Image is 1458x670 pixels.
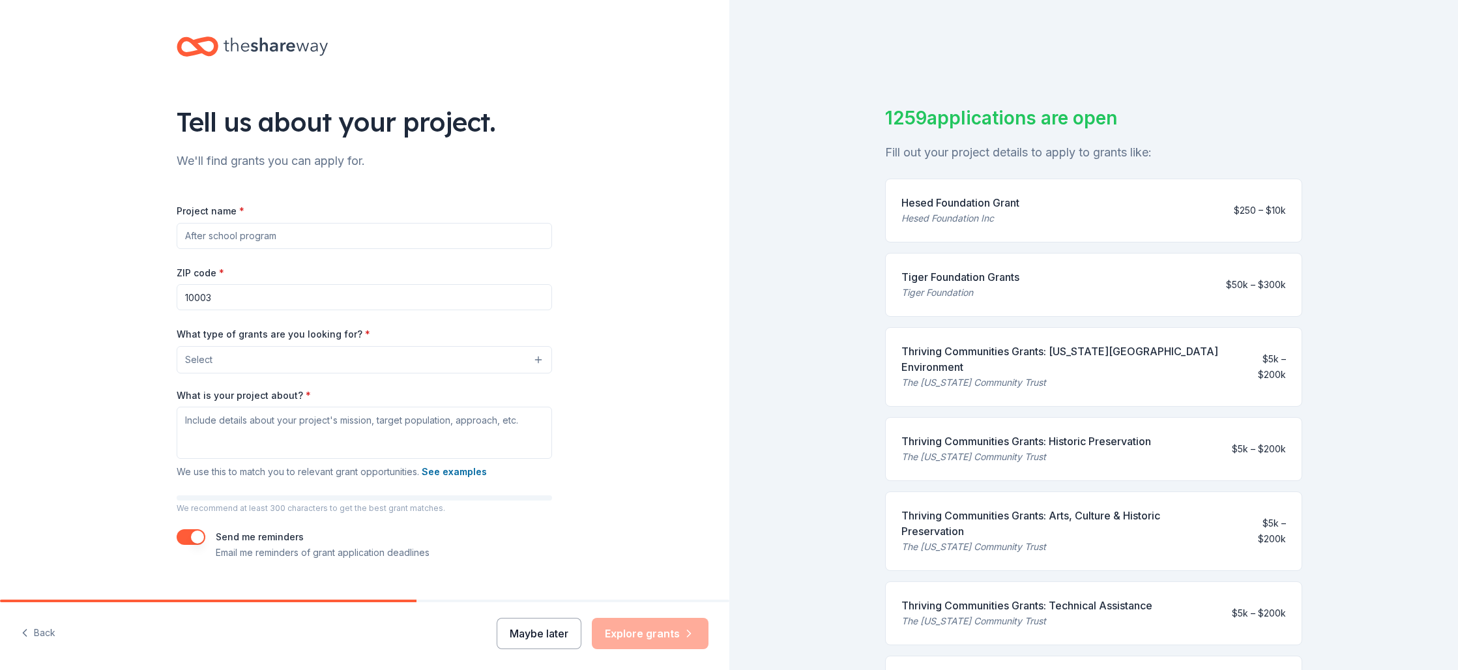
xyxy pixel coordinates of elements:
div: The [US_STATE] Community Trust [901,539,1222,555]
div: The [US_STATE] Community Trust [901,375,1229,390]
div: $50k – $300k [1226,277,1286,293]
div: $5k – $200k [1232,605,1286,621]
div: Hesed Foundation Grant [901,195,1019,211]
label: What is your project about? [177,389,311,402]
div: $5k – $200k [1232,516,1286,547]
div: The [US_STATE] Community Trust [901,613,1152,629]
input: 12345 (U.S. only) [177,284,552,310]
p: Email me reminders of grant application deadlines [216,545,430,561]
div: We'll find grants you can apply for. [177,151,552,171]
button: See examples [422,464,487,480]
div: Tell us about your project. [177,104,552,140]
div: $5k – $200k [1232,441,1286,457]
p: We recommend at least 300 characters to get the best grant matches. [177,503,552,514]
div: Thriving Communities Grants: Historic Preservation [901,433,1151,449]
button: Select [177,346,552,373]
div: The [US_STATE] Community Trust [901,449,1151,465]
div: Thriving Communities Grants: Arts, Culture & Historic Preservation [901,508,1222,539]
div: Thriving Communities Grants: [US_STATE][GEOGRAPHIC_DATA] Environment [901,343,1229,375]
label: What type of grants are you looking for? [177,328,370,341]
button: Back [21,620,55,647]
button: Maybe later [497,618,581,649]
div: Hesed Foundation Inc [901,211,1019,226]
div: Tiger Foundation [901,285,1019,300]
span: We use this to match you to relevant grant opportunities. [177,466,487,477]
span: Select [185,352,212,368]
div: $250 – $10k [1234,203,1286,218]
div: Thriving Communities Grants: Technical Assistance [901,598,1152,613]
input: After school program [177,223,552,249]
div: Fill out your project details to apply to grants like: [885,142,1302,163]
label: ZIP code [177,267,224,280]
div: Tiger Foundation Grants [901,269,1019,285]
div: 1259 applications are open [885,104,1302,132]
div: $5k – $200k [1239,351,1285,383]
label: Send me reminders [216,531,304,542]
label: Project name [177,205,244,218]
